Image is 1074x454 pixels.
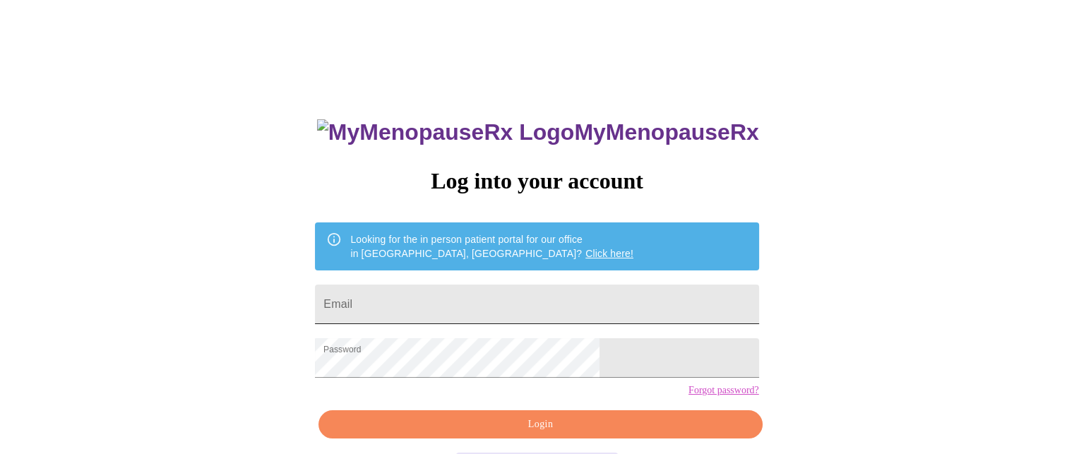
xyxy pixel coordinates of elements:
[318,410,762,439] button: Login
[335,416,746,434] span: Login
[585,248,633,259] a: Click here!
[317,119,759,145] h3: MyMenopauseRx
[317,119,574,145] img: MyMenopauseRx Logo
[315,168,758,194] h3: Log into your account
[688,385,759,396] a: Forgot password?
[350,227,633,266] div: Looking for the in person patient portal for our office in [GEOGRAPHIC_DATA], [GEOGRAPHIC_DATA]?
